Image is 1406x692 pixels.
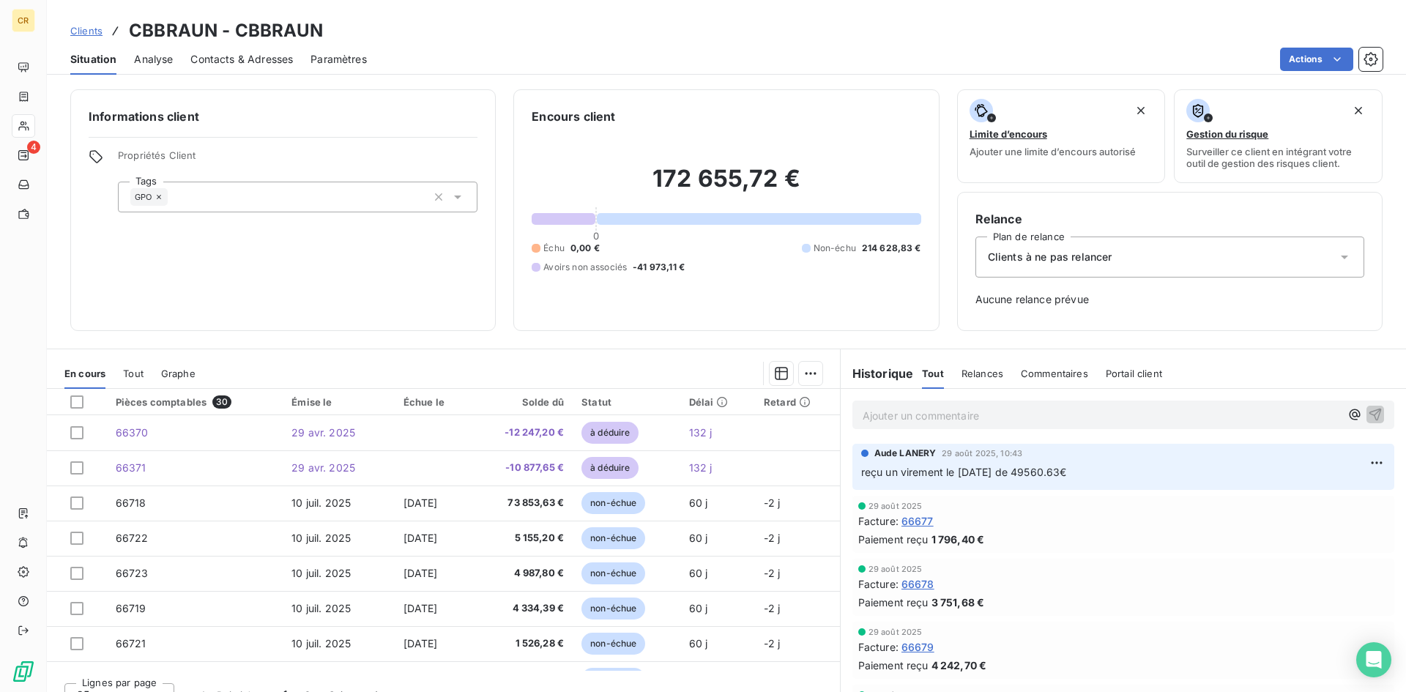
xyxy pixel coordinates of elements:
[291,461,355,474] span: 29 avr. 2025
[64,368,105,379] span: En cours
[403,637,438,650] span: [DATE]
[689,532,708,544] span: 60 j
[858,513,899,529] span: Facture :
[70,25,103,37] span: Clients
[89,108,477,125] h6: Informations client
[212,395,231,409] span: 30
[581,562,645,584] span: non-échue
[129,18,324,44] h3: CBBRAUN - CBBRAUN
[858,532,929,547] span: Paiement reçu
[593,230,599,242] span: 0
[931,595,985,610] span: 3 751,68 €
[12,9,35,32] div: CR
[975,292,1364,307] span: Aucune relance prévue
[764,602,781,614] span: -2 j
[135,193,152,201] span: GPO
[764,567,781,579] span: -2 j
[190,52,293,67] span: Contacts & Adresses
[1186,128,1268,140] span: Gestion du risque
[1021,368,1088,379] span: Commentaires
[931,658,987,673] span: 4 242,70 €
[581,457,639,479] span: à déduire
[532,164,920,208] h2: 172 655,72 €
[310,52,367,67] span: Paramètres
[291,496,351,509] span: 10 juil. 2025
[480,461,564,475] span: -10 877,65 €
[543,242,565,255] span: Échu
[1174,89,1383,183] button: Gestion du risqueSurveiller ce client en intégrant votre outil de gestion des risques client.
[116,426,149,439] span: 66370
[988,250,1112,264] span: Clients à ne pas relancer
[480,601,564,616] span: 4 334,39 €
[689,602,708,614] span: 60 j
[581,633,645,655] span: non-échue
[12,660,35,683] img: Logo LeanPay
[291,567,351,579] span: 10 juil. 2025
[116,532,149,544] span: 66722
[689,637,708,650] span: 60 j
[633,261,685,274] span: -41 973,11 €
[868,502,923,510] span: 29 août 2025
[118,149,477,170] span: Propriétés Client
[858,639,899,655] span: Facture :
[480,396,564,408] div: Solde dû
[868,565,923,573] span: 29 août 2025
[403,396,464,408] div: Échue le
[134,52,173,67] span: Analyse
[689,496,708,509] span: 60 j
[532,108,615,125] h6: Encours client
[581,422,639,444] span: à déduire
[901,639,934,655] span: 66679
[764,532,781,544] span: -2 j
[1186,146,1370,169] span: Surveiller ce client en intégrant votre outil de gestion des risques client.
[480,636,564,651] span: 1 526,28 €
[403,532,438,544] span: [DATE]
[70,23,103,38] a: Clients
[480,425,564,440] span: -12 247,20 €
[861,466,1067,478] span: reçu un virement le [DATE] de 49560.63€
[581,668,645,690] span: non-échue
[858,595,929,610] span: Paiement reçu
[581,396,672,408] div: Statut
[901,513,934,529] span: 66677
[901,576,934,592] span: 66678
[1280,48,1353,71] button: Actions
[116,602,146,614] span: 66719
[570,242,600,255] span: 0,00 €
[291,602,351,614] span: 10 juil. 2025
[480,496,564,510] span: 73 853,63 €
[942,449,1022,458] span: 29 août 2025, 10:43
[27,141,40,154] span: 4
[403,496,438,509] span: [DATE]
[689,426,713,439] span: 132 j
[868,628,923,636] span: 29 août 2025
[931,532,985,547] span: 1 796,40 €
[689,461,713,474] span: 132 j
[961,368,1003,379] span: Relances
[957,89,1166,183] button: Limite d’encoursAjouter une limite d’encours autorisé
[975,210,1364,228] h6: Relance
[814,242,856,255] span: Non-échu
[116,496,146,509] span: 66718
[689,396,746,408] div: Délai
[123,368,144,379] span: Tout
[116,637,146,650] span: 66721
[581,527,645,549] span: non-échue
[291,637,351,650] span: 10 juil. 2025
[689,567,708,579] span: 60 j
[764,496,781,509] span: -2 j
[874,447,937,460] span: Aude LANERY
[970,146,1136,157] span: Ajouter une limite d’encours autorisé
[841,365,914,382] h6: Historique
[168,190,179,204] input: Ajouter une valeur
[862,242,921,255] span: 214 628,83 €
[543,261,627,274] span: Avoirs non associés
[480,566,564,581] span: 4 987,80 €
[291,532,351,544] span: 10 juil. 2025
[1356,642,1391,677] div: Open Intercom Messenger
[116,461,146,474] span: 66371
[1106,368,1162,379] span: Portail client
[291,426,355,439] span: 29 avr. 2025
[161,368,196,379] span: Graphe
[858,576,899,592] span: Facture :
